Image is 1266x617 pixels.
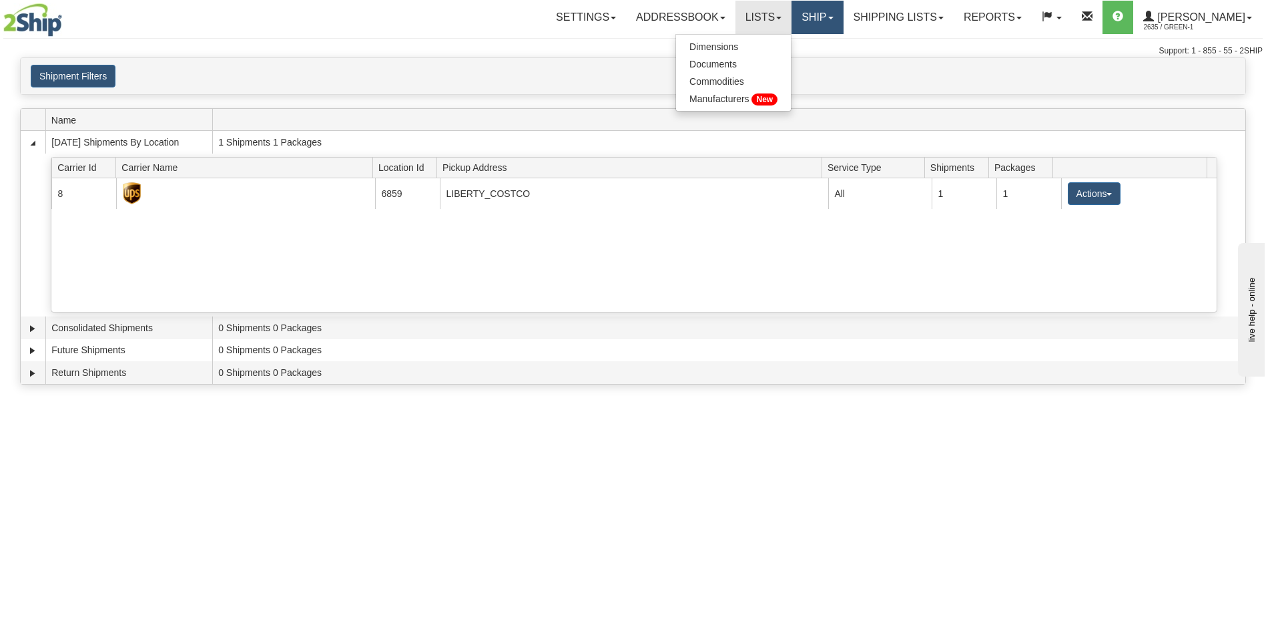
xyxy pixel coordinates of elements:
[1235,240,1265,377] iframe: chat widget
[10,11,123,21] div: live help - online
[689,93,749,104] span: Manufacturers
[3,3,62,37] img: logo2635.jpg
[212,317,1245,339] td: 0 Shipments 0 Packages
[626,1,735,34] a: Addressbook
[828,157,924,178] span: Service Type
[676,90,791,108] a: Manufacturers New
[31,65,115,87] button: Shipment Filters
[689,59,737,69] span: Documents
[1133,1,1262,34] a: [PERSON_NAME] 2635 / Green-1
[676,38,791,55] a: Dimensions
[45,339,212,362] td: Future Shipments
[378,157,437,178] span: Location Id
[212,131,1245,154] td: 1 Shipments 1 Packages
[932,178,996,208] td: 1
[1154,11,1245,23] span: [PERSON_NAME]
[51,178,116,208] td: 8
[676,73,791,90] a: Commodities
[735,1,792,34] a: Lists
[51,110,212,130] span: Name
[212,339,1245,362] td: 0 Shipments 0 Packages
[440,178,828,208] td: LIBERTY_COSTCO
[1143,21,1243,34] span: 2635 / Green-1
[121,157,372,178] span: Carrier Name
[45,361,212,384] td: Return Shipments
[57,157,116,178] span: Carrier Id
[954,1,1032,34] a: Reports
[26,136,39,150] a: Collapse
[996,178,1061,208] td: 1
[751,93,777,106] span: New
[1068,182,1121,205] button: Actions
[26,322,39,335] a: Expand
[26,367,39,380] a: Expand
[689,76,744,87] span: Commodities
[442,157,822,178] span: Pickup Address
[26,344,39,357] a: Expand
[212,361,1245,384] td: 0 Shipments 0 Packages
[689,41,738,52] span: Dimensions
[123,182,141,204] img: UPS
[375,178,440,208] td: 6859
[828,178,932,208] td: All
[792,1,843,34] a: Ship
[45,317,212,339] td: Consolidated Shipments
[676,55,791,73] a: Documents
[994,157,1053,178] span: Packages
[3,45,1263,57] div: Support: 1 - 855 - 55 - 2SHIP
[930,157,989,178] span: Shipments
[546,1,626,34] a: Settings
[45,131,212,154] td: [DATE] Shipments By Location
[844,1,954,34] a: Shipping lists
